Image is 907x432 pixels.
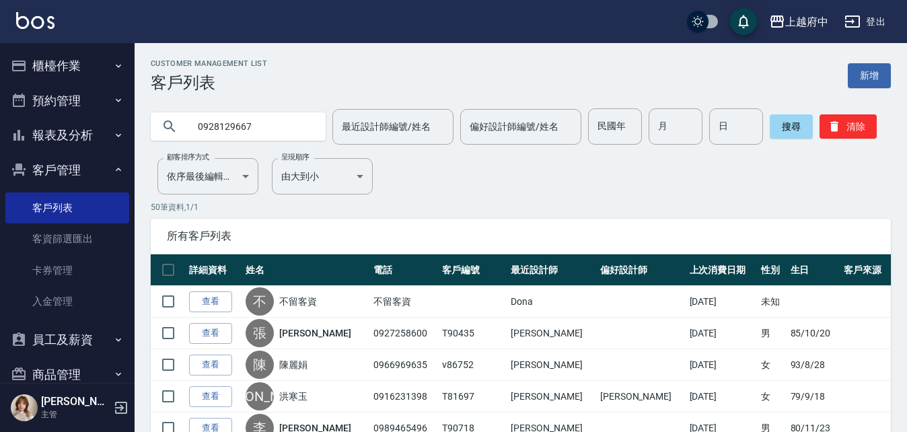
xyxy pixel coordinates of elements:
[507,286,597,318] td: Dona
[5,83,129,118] button: 預約管理
[370,254,439,286] th: 電話
[758,318,787,349] td: 男
[820,114,877,139] button: 清除
[686,286,758,318] td: [DATE]
[507,381,597,412] td: [PERSON_NAME]
[370,381,439,412] td: 0916231398
[246,319,274,347] div: 張
[758,381,787,412] td: 女
[785,13,828,30] div: 上越府中
[787,381,840,412] td: 79/9/18
[189,386,232,407] a: 查看
[167,152,209,162] label: 顧客排序方式
[189,291,232,312] a: 查看
[439,349,507,381] td: v86752
[246,351,274,379] div: 陳
[279,326,351,340] a: [PERSON_NAME]
[5,322,129,357] button: 員工及薪資
[439,381,507,412] td: T81697
[686,318,758,349] td: [DATE]
[151,59,267,68] h2: Customer Management List
[770,114,813,139] button: 搜尋
[370,318,439,349] td: 0927258600
[272,158,373,194] div: 由大到小
[439,254,507,286] th: 客戶編號
[246,287,274,316] div: 不
[5,286,129,317] a: 入金管理
[279,295,317,308] a: 不留客資
[279,358,307,371] a: 陳麗娟
[279,390,307,403] a: 洪寒玉
[597,381,686,412] td: [PERSON_NAME]
[730,8,757,35] button: save
[507,318,597,349] td: [PERSON_NAME]
[758,254,787,286] th: 性別
[242,254,370,286] th: 姓名
[787,349,840,381] td: 93/8/28
[787,318,840,349] td: 85/10/20
[839,9,891,34] button: 登出
[686,254,758,286] th: 上次消費日期
[281,152,310,162] label: 呈現順序
[439,318,507,349] td: T90435
[848,63,891,88] a: 新增
[5,118,129,153] button: 報表及分析
[764,8,834,36] button: 上越府中
[16,12,55,29] img: Logo
[188,108,315,145] input: 搜尋關鍵字
[597,254,686,286] th: 偏好設計師
[758,349,787,381] td: 女
[787,254,840,286] th: 生日
[189,323,232,344] a: 查看
[5,153,129,188] button: 客戶管理
[151,201,891,213] p: 50 筆資料, 1 / 1
[5,192,129,223] a: 客戶列表
[5,255,129,286] a: 卡券管理
[507,349,597,381] td: [PERSON_NAME]
[507,254,597,286] th: 最近設計師
[41,408,110,421] p: 主管
[157,158,258,194] div: 依序最後編輯時間
[5,223,129,254] a: 客資篩選匯出
[758,286,787,318] td: 未知
[840,254,891,286] th: 客戶來源
[5,357,129,392] button: 商品管理
[370,349,439,381] td: 0966969635
[186,254,242,286] th: 詳細資料
[11,394,38,421] img: Person
[686,381,758,412] td: [DATE]
[5,48,129,83] button: 櫃檯作業
[167,229,875,243] span: 所有客戶列表
[41,395,110,408] h5: [PERSON_NAME]
[189,355,232,375] a: 查看
[370,286,439,318] td: 不留客資
[151,73,267,92] h3: 客戶列表
[686,349,758,381] td: [DATE]
[246,382,274,410] div: [PERSON_NAME]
